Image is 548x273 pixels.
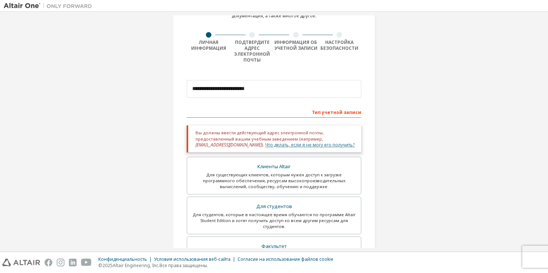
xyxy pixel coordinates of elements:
img: Альтаир Один [4,2,96,10]
ya-tr-span: Факультет [261,243,287,249]
img: instagram.svg [57,259,64,266]
ya-tr-span: Конфиденциальность [98,256,147,262]
ya-tr-span: Информация об учетной записи [274,39,317,51]
img: facebook.svg [45,259,52,266]
ya-tr-span: Altair Engineering, Inc. [113,262,159,269]
ya-tr-span: Для студентов [256,203,292,210]
ya-tr-span: Согласие на использование файлов cookie [238,256,333,262]
ya-tr-span: © [98,262,102,269]
ya-tr-span: ). [262,142,264,148]
ya-tr-span: Для существующих клиентов, которым нужен доступ к загрузке программного обеспечения, ресурсам выс... [203,172,345,189]
a: Что делать, если я не могу его получить? [265,142,355,148]
img: linkedin.svg [69,259,77,266]
ya-tr-span: Подтвердите адрес электронной почты [234,39,270,63]
ya-tr-span: [EMAIL_ADDRESS][DOMAIN_NAME] [196,142,262,148]
ya-tr-span: документация, а также многое другое. [232,13,316,19]
ya-tr-span: Вы должны ввести действующий адрес электронной почты, предоставленный вашим учебным заведением (н... [196,130,324,141]
ya-tr-span: Для студентов, которые в настоящее время обучаются по программе Altair Student Edition и хотят по... [193,212,356,229]
ya-tr-span: Личная информация [191,39,226,51]
ya-tr-span: Настройка безопасности [320,39,358,51]
ya-tr-span: Тип учетной записи [312,109,361,115]
ya-tr-span: Все права защищены. [159,262,208,269]
img: altair_logo.svg [2,259,40,266]
ya-tr-span: Условия использования веб-сайта [154,256,231,262]
ya-tr-span: Клиенты Altair [257,163,291,170]
ya-tr-span: 2025 [102,262,113,269]
img: youtube.svg [81,259,92,266]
